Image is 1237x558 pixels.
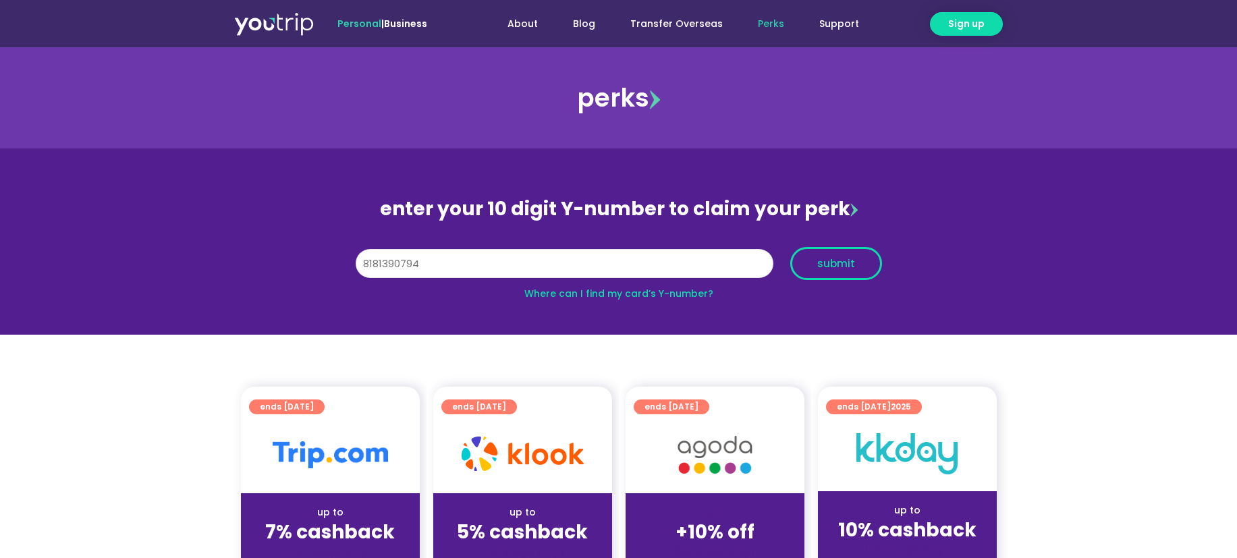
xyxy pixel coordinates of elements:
span: ends [DATE] [837,399,911,414]
strong: 7% cashback [265,519,395,545]
span: ends [DATE] [644,399,698,414]
div: enter your 10 digit Y-number to claim your perk [349,192,889,227]
div: up to [829,503,986,518]
span: 2025 [891,401,911,412]
a: Sign up [930,12,1003,36]
a: Support [802,11,877,36]
span: | [337,17,427,30]
div: (for stays only) [829,542,986,557]
button: submit [790,247,882,280]
a: ends [DATE] [441,399,517,414]
input: 10 digit Y-number (e.g. 8123456789) [356,249,773,279]
a: Blog [555,11,613,36]
div: up to [444,505,601,520]
a: Transfer Overseas [613,11,740,36]
span: Sign up [948,17,985,31]
form: Y Number [356,247,882,290]
a: Business [384,17,427,30]
a: About [490,11,555,36]
a: Perks [740,11,802,36]
span: submit [817,258,855,269]
span: Personal [337,17,381,30]
span: up to [703,505,727,519]
strong: 5% cashback [457,519,588,545]
nav: Menu [464,11,877,36]
a: Where can I find my card’s Y-number? [524,287,713,300]
span: ends [DATE] [260,399,314,414]
strong: 10% cashback [838,517,977,543]
strong: +10% off [676,519,754,545]
a: ends [DATE] [249,399,325,414]
span: ends [DATE] [452,399,506,414]
a: ends [DATE] [634,399,709,414]
div: up to [252,505,409,520]
a: ends [DATE]2025 [826,399,922,414]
